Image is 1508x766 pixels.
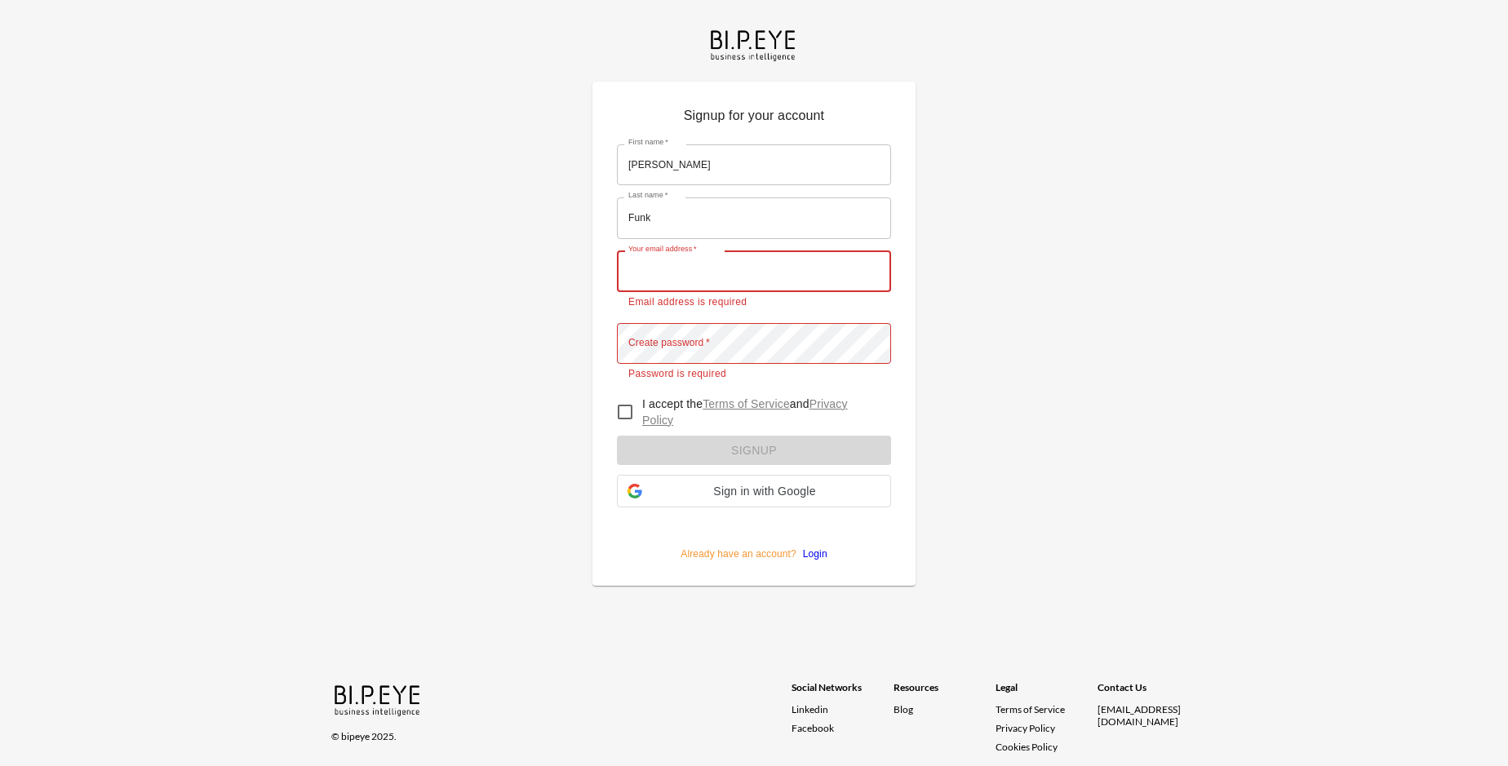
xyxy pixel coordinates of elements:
[792,722,894,734] a: Facebook
[707,26,801,63] img: bipeye-logo
[628,137,668,148] label: First name
[331,720,769,742] div: © bipeye 2025.
[617,520,891,561] p: Already have an account?
[996,722,1055,734] a: Privacy Policy
[996,703,1091,715] a: Terms of Service
[792,681,894,703] div: Social Networks
[1098,703,1200,728] div: [EMAIL_ADDRESS][DOMAIN_NAME]
[331,681,425,718] img: bipeye-logo
[792,722,834,734] span: Facebook
[703,397,790,410] a: Terms of Service
[1098,681,1200,703] div: Contact Us
[617,475,891,507] div: Sign in with Google
[894,703,913,715] a: Blog
[996,741,1058,753] a: Cookies Policy
[796,548,827,560] a: Login
[617,106,891,132] p: Signup for your account
[628,366,880,383] p: Password is required
[628,294,880,311] p: Email address is required
[628,244,697,255] label: Your email address
[642,396,878,428] p: I accept the and
[792,703,828,715] span: Linkedin
[996,681,1098,703] div: Legal
[628,190,668,201] label: Last name
[649,485,880,498] span: Sign in with Google
[894,681,996,703] div: Resources
[792,703,894,715] a: Linkedin
[642,397,848,427] a: Privacy Policy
